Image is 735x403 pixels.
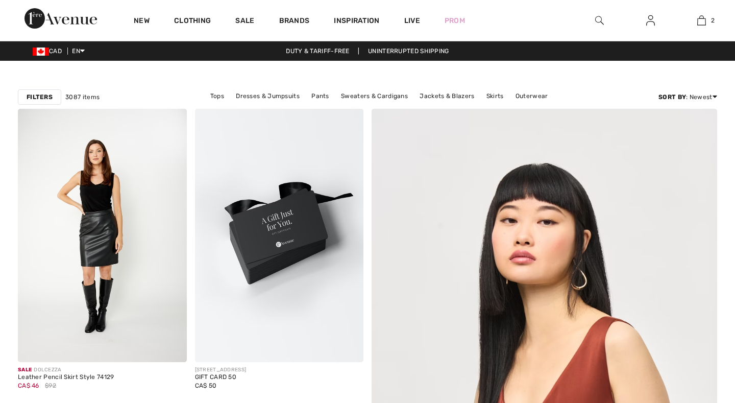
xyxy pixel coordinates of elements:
a: Prom [445,15,465,26]
span: CAD [33,48,66,55]
div: GIFT CARD 50 [195,374,247,381]
img: Leather Pencil Skirt Style 74129. As sample [18,109,187,362]
span: $92 [45,381,56,390]
img: My Info [646,14,655,27]
img: My Bag [697,14,706,27]
a: Jackets & Blazers [414,89,479,103]
span: CA$ 46 [18,382,39,389]
a: 2 [676,14,726,27]
span: CA$ 50 [195,382,217,389]
div: : Newest [658,92,717,102]
span: 2 [711,16,715,25]
div: DOLCEZZA [18,366,114,374]
span: EN [72,48,85,55]
a: Live [404,15,420,26]
a: Outerwear [510,89,553,103]
img: 1ère Avenue [24,8,97,29]
a: Sale [235,16,254,27]
a: Sweaters & Cardigans [336,89,413,103]
div: [STREET_ADDRESS] [195,366,247,374]
img: search the website [595,14,604,27]
img: GIFT CARD 50. Black [195,109,364,362]
strong: Filters [27,92,53,102]
div: Leather Pencil Skirt Style 74129 [18,374,114,381]
strong: Sort By [658,93,686,101]
a: Skirts [481,89,509,103]
img: Canadian Dollar [33,48,49,56]
a: Sign In [638,14,663,27]
a: Clothing [174,16,211,27]
span: Sale [18,367,32,373]
span: 3087 items [65,92,100,102]
a: Pants [306,89,334,103]
a: Brands [279,16,310,27]
a: Tops [205,89,229,103]
a: New [134,16,150,27]
a: Dresses & Jumpsuits [231,89,305,103]
span: Inspiration [334,16,379,27]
